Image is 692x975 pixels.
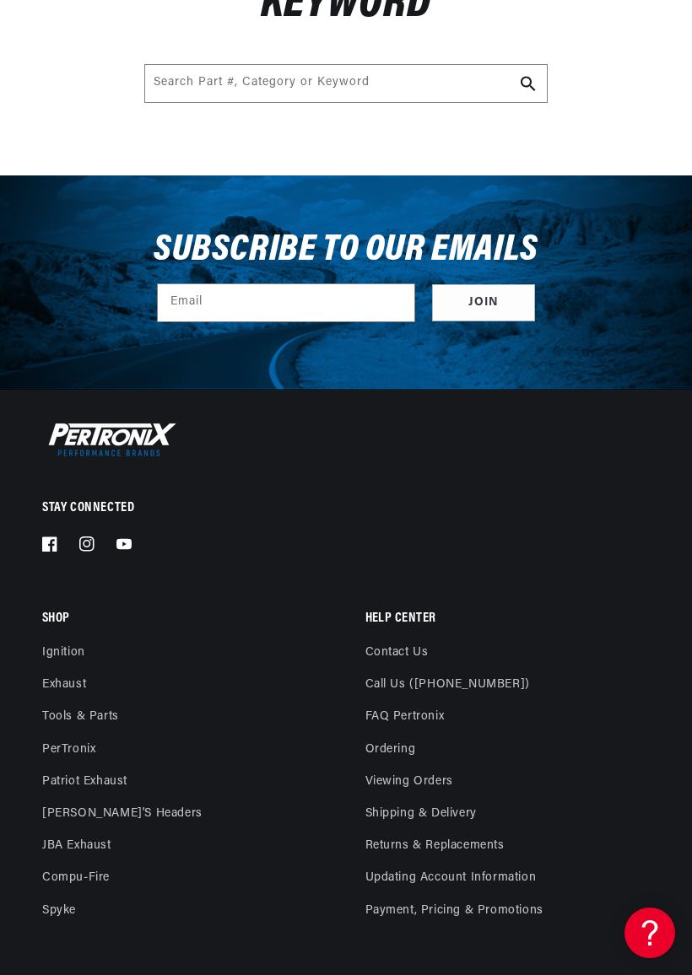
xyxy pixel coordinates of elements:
a: Exhaust [42,669,86,701]
a: Compu-Fire [42,862,110,894]
p: Stay Connected [42,499,650,517]
a: [PERSON_NAME]'s Headers [42,798,203,830]
img: Pertronix [42,419,177,460]
a: FAQ Pertronix [365,701,445,733]
a: Updating Account Information [365,862,537,894]
a: Returns & Replacements [365,830,505,862]
button: Subscribe [432,284,535,322]
input: Search Part #, Category or Keyword [145,65,547,102]
a: Tools & Parts [42,701,119,733]
a: PerTronix [42,734,95,766]
a: Spyke [42,895,76,927]
a: Ignition [42,645,85,669]
h3: Subscribe to our emails [154,234,538,267]
button: Search Part #, Category or Keyword [510,65,547,102]
a: Payment, Pricing & Promotions [365,895,543,927]
a: Ordering [365,734,416,766]
a: Shipping & Delivery [365,798,477,830]
a: Contact us [365,645,429,669]
input: Email [158,284,414,321]
a: JBA Exhaust [42,830,111,862]
a: Call Us ([PHONE_NUMBER]) [365,669,530,701]
a: Viewing Orders [365,766,453,798]
a: Patriot Exhaust [42,766,127,798]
